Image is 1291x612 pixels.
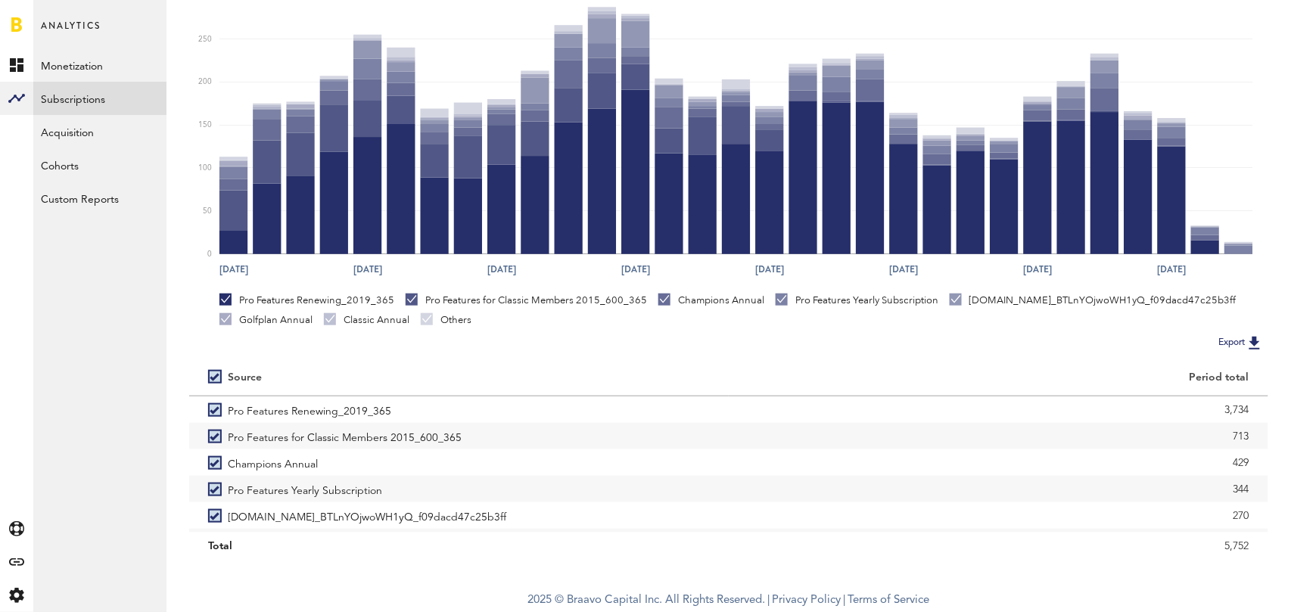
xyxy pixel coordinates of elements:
div: Classic Annual [324,313,409,327]
a: Acquisition [33,115,166,148]
text: 200 [198,79,212,86]
text: [DATE] [755,263,784,277]
text: 150 [198,122,212,129]
span: Analytics [41,17,101,48]
span: Pro Features Yearly Subscription [228,476,382,502]
div: 5,752 [748,535,1249,558]
div: Period total [748,371,1249,384]
text: [DATE] [219,263,248,277]
text: 0 [207,250,212,258]
text: 250 [198,36,212,43]
div: Golfplan Annual [219,313,313,327]
span: Pro Features for Classic Members 2015_600_365 [228,423,462,449]
text: [DATE] [353,263,382,277]
div: 429 [748,452,1249,474]
span: Support [32,11,86,24]
div: Source [228,371,262,384]
div: Total [208,535,710,558]
span: Champions Annual [228,449,318,476]
a: Custom Reports [33,182,166,215]
a: Monetization [33,48,166,82]
img: Export [1246,334,1264,352]
text: [DATE] [1157,263,1186,277]
text: [DATE] [621,263,650,277]
span: Golfplan Annual [228,529,304,555]
text: [DATE] [487,263,516,277]
div: Pro Features Renewing_2019_365 [219,294,394,307]
span: 2025 © Braavo Capital Inc. All Rights Reserved. [528,589,766,612]
div: 270 [748,505,1249,527]
text: 50 [203,207,212,215]
div: [DOMAIN_NAME]_BTLnYOjwoWH1yQ_f09dacd47c25b3ff [950,294,1237,307]
a: Subscriptions [33,82,166,115]
div: 62 [748,531,1249,554]
text: 100 [198,165,212,172]
span: Pro Features Renewing_2019_365 [228,396,391,423]
a: Privacy Policy [773,595,841,606]
a: Terms of Service [848,595,930,606]
div: Champions Annual [658,294,764,307]
span: [DOMAIN_NAME]_BTLnYOjwoWH1yQ_f09dacd47c25b3ff [228,502,506,529]
div: 344 [748,478,1249,501]
div: 3,734 [748,399,1249,421]
div: 713 [748,425,1249,448]
text: [DATE] [889,263,918,277]
div: Pro Features for Classic Members 2015_600_365 [406,294,647,307]
text: [DATE] [1023,263,1052,277]
a: Cohorts [33,148,166,182]
div: Others [421,313,471,327]
div: Pro Features Yearly Subscription [776,294,938,307]
button: Export [1215,333,1268,353]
